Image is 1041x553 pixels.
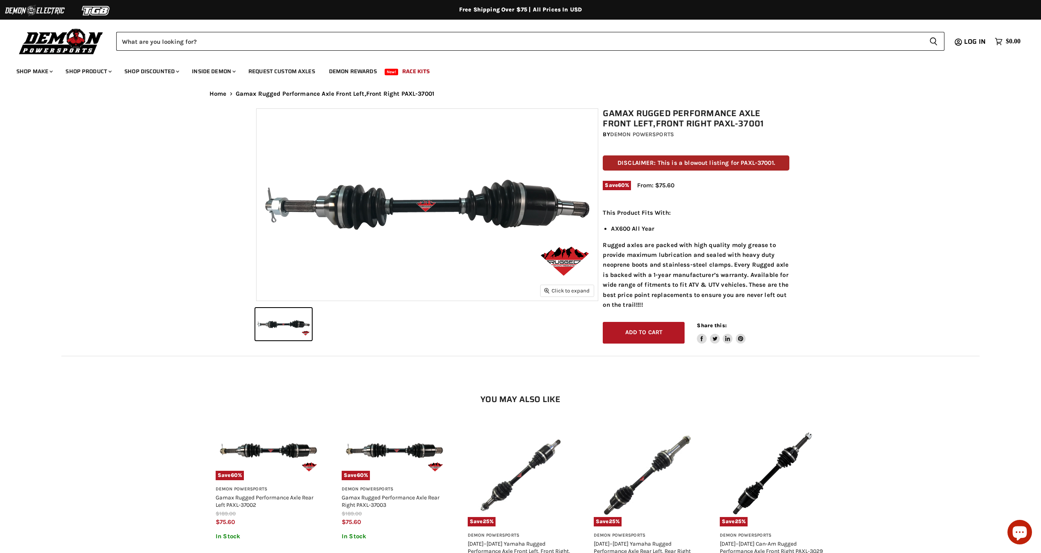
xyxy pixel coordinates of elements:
[923,32,944,51] button: Search
[611,224,789,234] li: AX600 All Year
[483,518,489,524] span: 25
[625,329,663,336] span: Add to cart
[193,90,848,97] nav: Breadcrumbs
[216,421,321,480] a: Save60%
[216,486,321,492] span: Demon Powersports
[637,182,674,189] span: From: $75.60
[610,131,674,138] a: Demon Powersports
[603,322,685,344] button: Add to cart
[342,494,439,508] a: Gamax Rugged Performance Axle Rear Right PAXL-37003
[4,3,65,18] img: Demon Electric Logo 2
[216,533,321,540] p: In Stock
[468,533,573,539] span: Demon Powersports
[10,60,1018,80] ul: Main menu
[603,108,789,129] h1: Gamax Rugged Performance Axle Front Left,Front Right PAXL-37001
[257,109,598,301] img: Gamax Rugged Performance Axle Front Left,Front Right PAXL-37001
[1005,520,1034,546] inbox-online-store-chat: Shopify online store chat
[468,421,573,526] a: Save25%
[594,517,622,526] span: Save %
[342,533,447,540] p: In Stock
[396,63,436,80] a: Race Kits
[116,32,923,51] input: Search
[116,32,944,51] form: Product
[1006,38,1021,45] span: $0.00
[342,471,370,480] span: Save %
[603,155,789,171] p: DISCLAIMER: This is a blowout listing for PAXL-37001.
[118,63,184,80] a: Shop Discounted
[544,288,590,294] span: Click to expand
[231,472,238,478] span: 60
[10,63,58,80] a: Shop Make
[603,181,631,190] span: Save %
[342,518,361,526] span: $75.60
[609,518,615,524] span: 25
[594,533,699,539] span: Demon Powersports
[210,395,831,404] h2: You may also like
[697,322,726,328] span: Share this:
[236,90,434,97] span: Gamax Rugged Performance Axle Front Left,Front Right PAXL-37001
[59,63,117,80] a: Shop Product
[385,69,399,75] span: New!
[255,308,312,340] button: Gamax Rugged Performance Axle Front Left,Front Right PAXL-37001 thumbnail
[186,63,241,80] a: Inside Demon
[603,130,789,139] div: by
[216,494,313,508] a: Gamax Rugged Performance Axle Rear Left PAXL-37002
[468,517,496,526] span: Save %
[342,510,362,517] span: $189.00
[193,6,848,13] div: Free Shipping Over $75 | All Prices In USD
[960,38,991,45] a: Log in
[594,421,699,526] a: Save25%
[216,471,244,480] span: Save %
[216,518,235,526] span: $75.60
[991,36,1025,47] a: $0.00
[720,533,825,539] span: Demon Powersports
[357,472,364,478] span: 60
[603,208,789,218] p: This Product Fits With:
[65,3,127,18] img: TGB Logo 2
[242,63,321,80] a: Request Custom Axles
[342,421,447,480] a: Save60%
[697,322,746,344] aside: Share this:
[210,90,227,97] a: Home
[964,36,986,47] span: Log in
[541,285,594,296] button: Click to expand
[16,27,106,56] img: Demon Powersports
[720,421,825,526] a: Save25%
[323,63,383,80] a: Demon Rewards
[735,518,741,524] span: 25
[603,208,789,310] div: Rugged axles are packed with high quality moly grease to provide maximum lubrication and sealed w...
[720,517,748,526] span: Save %
[618,182,625,188] span: 60
[216,510,236,517] span: $189.00
[342,486,447,492] span: Demon Powersports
